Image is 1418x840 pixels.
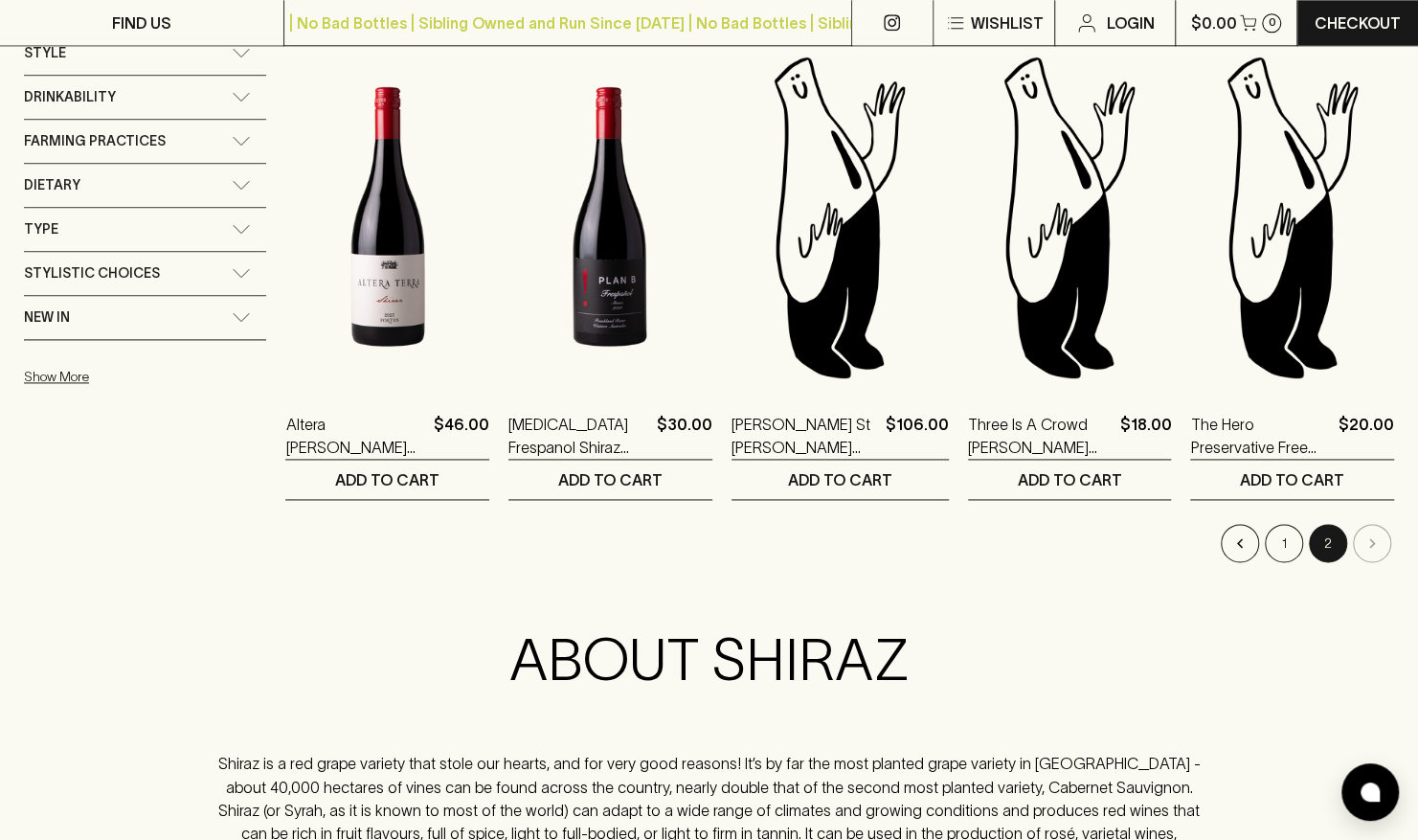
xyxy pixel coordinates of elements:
[1339,413,1394,459] p: $20.00
[24,306,70,329] span: New In
[285,460,489,499] button: ADD TO CART
[657,413,712,459] p: $30.00
[24,85,116,109] span: Drinkability
[335,468,439,491] p: ADD TO CART
[1240,468,1344,491] p: ADD TO CART
[24,41,66,65] span: Style
[24,357,275,397] button: Show More
[24,32,266,75] div: Style
[508,49,712,384] img: Plan B Frespanol Shiraz Tempranillo 2021
[1190,49,1394,384] img: Blackhearts & Sparrows Man
[24,217,58,241] span: Type
[1309,524,1347,562] button: page 2
[1190,413,1331,459] a: The Hero Preservative Free Shiraz 2024
[558,468,663,491] p: ADD TO CART
[24,261,160,285] span: Stylistic Choices
[1190,11,1236,34] p: $0.00
[732,413,878,459] a: [PERSON_NAME] St [PERSON_NAME] Rouge 2023
[968,413,1113,459] a: Three Is A Crowd [PERSON_NAME] Estate Bag O Wine Shiraz 1500ml
[1268,17,1275,28] p: 0
[24,296,266,339] div: New In
[1221,524,1259,562] button: Go to previous page
[24,76,266,119] div: Drinkability
[213,625,1205,694] h2: ABOUT SHIRAZ
[285,49,489,384] img: Altera Terra Fortus Shiraz 2023
[1315,11,1401,34] p: Checkout
[886,413,949,459] p: $106.00
[971,11,1044,34] p: Wishlist
[24,173,80,197] span: Dietary
[732,49,949,384] img: Blackhearts & Sparrows Man
[1119,413,1171,459] p: $18.00
[1361,783,1380,802] img: bubble-icon
[112,11,171,34] p: FIND US
[24,129,166,153] span: Farming Practices
[24,208,266,251] div: Type
[285,413,426,459] a: Altera [PERSON_NAME] Shiraz 2023
[968,49,1172,384] img: Blackhearts & Sparrows Man
[968,460,1172,499] button: ADD TO CART
[24,252,266,295] div: Stylistic Choices
[732,460,949,499] button: ADD TO CART
[1265,524,1303,562] button: Go to page 1
[285,524,1394,562] nav: pagination navigation
[1106,11,1154,34] p: Login
[24,120,266,163] div: Farming Practices
[1190,460,1394,499] button: ADD TO CART
[24,164,266,207] div: Dietary
[508,413,649,459] a: [MEDICAL_DATA] Frespanol Shiraz Tempranillo 2021
[1018,468,1122,491] p: ADD TO CART
[508,460,712,499] button: ADD TO CART
[434,413,489,459] p: $46.00
[788,468,892,491] p: ADD TO CART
